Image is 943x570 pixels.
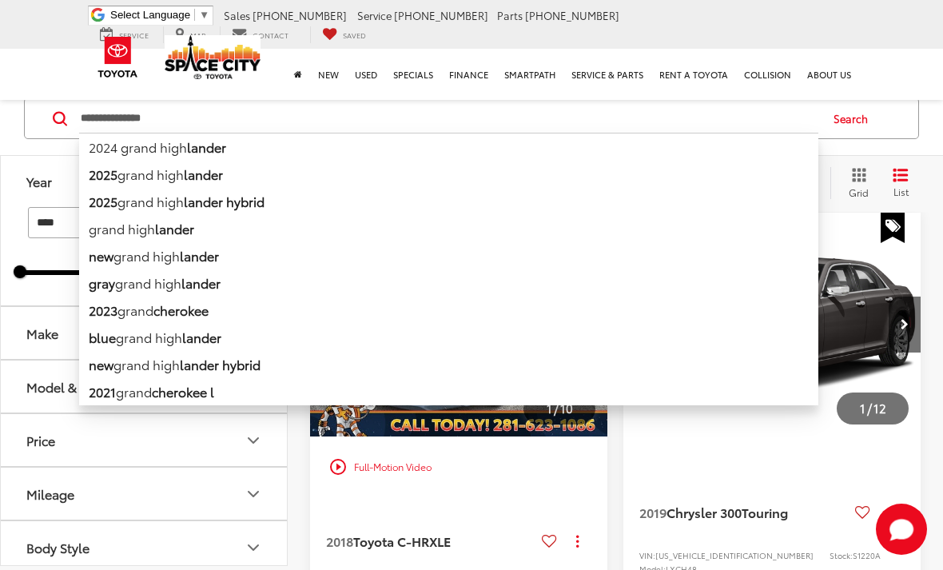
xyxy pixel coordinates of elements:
[26,325,58,341] div: Make
[889,297,921,353] button: Next image
[220,26,300,43] a: Contact
[190,30,205,40] span: Map
[286,49,310,100] a: Home
[326,532,535,550] a: 2018Toyota C-HRXLE
[79,242,818,269] li: grand high
[876,504,927,555] svg: Start Chat
[326,532,353,550] span: 2018
[152,382,214,401] b: cherokee l
[560,399,573,417] span: 10
[877,498,905,526] button: Actions
[353,532,429,550] span: Toyota C-HR
[343,30,366,40] span: Saved
[89,165,117,183] b: 2025
[165,35,261,79] img: Space City Toyota
[184,165,223,183] b: lander
[79,297,818,324] li: grand
[576,535,579,548] span: dropdown dots
[26,379,105,394] div: Model & Trim
[873,399,886,417] span: 12
[119,30,149,40] span: Service
[655,549,814,561] span: [US_VEHICLE_IDENTIFICATION_NUMBER]
[253,30,288,40] span: Contact
[153,301,209,319] b: cherokee
[180,246,219,265] b: lander
[736,49,799,100] a: Collision
[28,207,129,238] input: minimum
[496,49,563,100] a: SmartPath
[89,355,113,373] b: new
[110,9,209,21] a: Select Language​
[876,504,927,555] button: Toggle Chat Window
[881,213,905,243] span: Special
[184,192,265,210] b: lander hybrid
[224,8,250,22] span: Sales
[79,378,818,405] li: grand
[1,155,288,207] button: YearYear
[429,532,451,550] span: XLE
[89,273,115,292] b: gray
[89,192,117,210] b: 2025
[89,328,116,346] b: blue
[525,8,619,22] span: [PHONE_NUMBER]
[181,273,221,292] b: lander
[180,355,261,373] b: lander hybrid
[639,504,849,521] a: 2019Chrysler 300Touring
[26,540,90,555] div: Body Style
[552,403,560,414] span: /
[830,549,853,561] span: Stock:
[860,399,865,417] span: 1
[893,185,909,198] span: List
[881,167,921,199] button: List View
[1,361,288,413] button: Model & TrimModel & Trim
[818,98,891,138] button: Search
[394,8,488,22] span: [PHONE_NUMBER]
[79,99,818,138] input: Search by Make, Model, or Keyword
[89,382,116,401] b: 2021
[79,269,818,297] li: grand high
[244,431,263,450] div: Price
[88,31,148,83] img: Toyota
[79,351,818,378] li: grand high
[742,503,788,521] span: Touring
[830,167,881,199] button: Grid View
[244,484,263,504] div: Mileage
[163,26,217,43] a: Map
[88,26,161,43] a: Service
[310,49,347,100] a: New
[639,503,666,521] span: 2019
[244,538,263,557] div: Body Style
[563,49,651,100] a: Service & Parts
[89,246,113,265] b: new
[651,49,736,100] a: Rent a Toyota
[187,138,226,156] b: lander
[26,432,55,448] div: Price
[1,414,288,466] button: PricePrice
[194,9,195,21] span: ​
[357,8,392,22] span: Service
[385,49,441,100] a: Specials
[547,399,552,417] span: 1
[1,468,288,520] button: MileageMileage
[563,527,591,555] button: Actions
[199,9,209,21] span: ▼
[865,403,873,414] span: /
[853,549,881,561] span: S1220A
[79,133,818,161] li: 2024 grand high
[89,301,117,319] b: 2023
[79,188,818,215] li: grand high
[666,503,742,521] span: Chrysler 300
[26,173,52,189] div: Year
[347,49,385,100] a: Used
[182,328,221,346] b: lander
[310,26,378,43] a: My Saved Vehicles
[79,161,818,188] li: grand high
[253,8,347,22] span: [PHONE_NUMBER]
[497,8,523,22] span: Parts
[639,549,655,561] span: VIN:
[79,215,818,242] li: grand high
[26,486,74,501] div: Mileage
[1,307,288,359] button: MakeMake
[849,185,869,199] span: Grid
